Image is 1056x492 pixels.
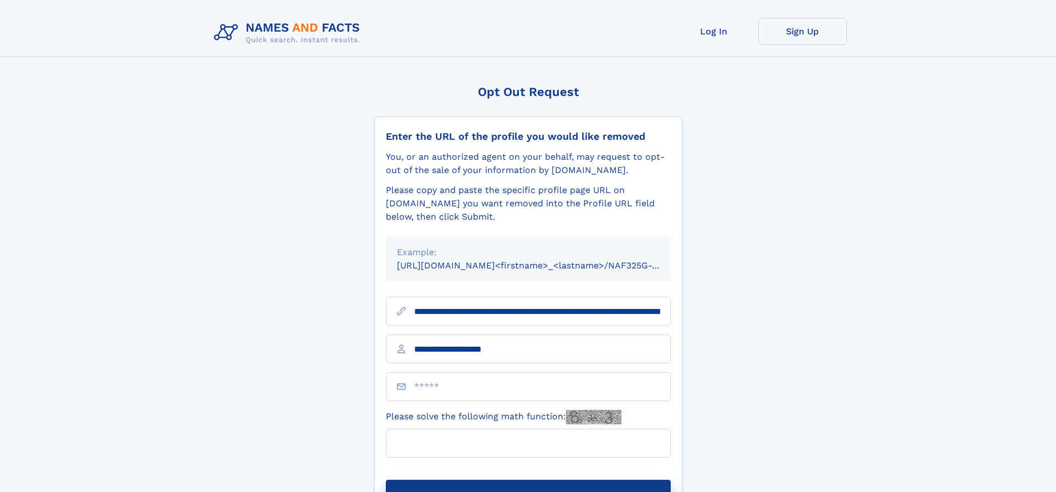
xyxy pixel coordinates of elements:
[210,18,369,48] img: Logo Names and Facts
[758,18,847,45] a: Sign Up
[670,18,758,45] a: Log In
[397,246,660,259] div: Example:
[386,184,671,224] div: Please copy and paste the specific profile page URL on [DOMAIN_NAME] you want removed into the Pr...
[386,130,671,143] div: Enter the URL of the profile you would like removed
[374,85,682,99] div: Opt Out Request
[386,410,621,424] label: Please solve the following math function:
[386,150,671,177] div: You, or an authorized agent on your behalf, may request to opt-out of the sale of your informatio...
[397,260,692,271] small: [URL][DOMAIN_NAME]<firstname>_<lastname>/NAF325G-xxxxxxxx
